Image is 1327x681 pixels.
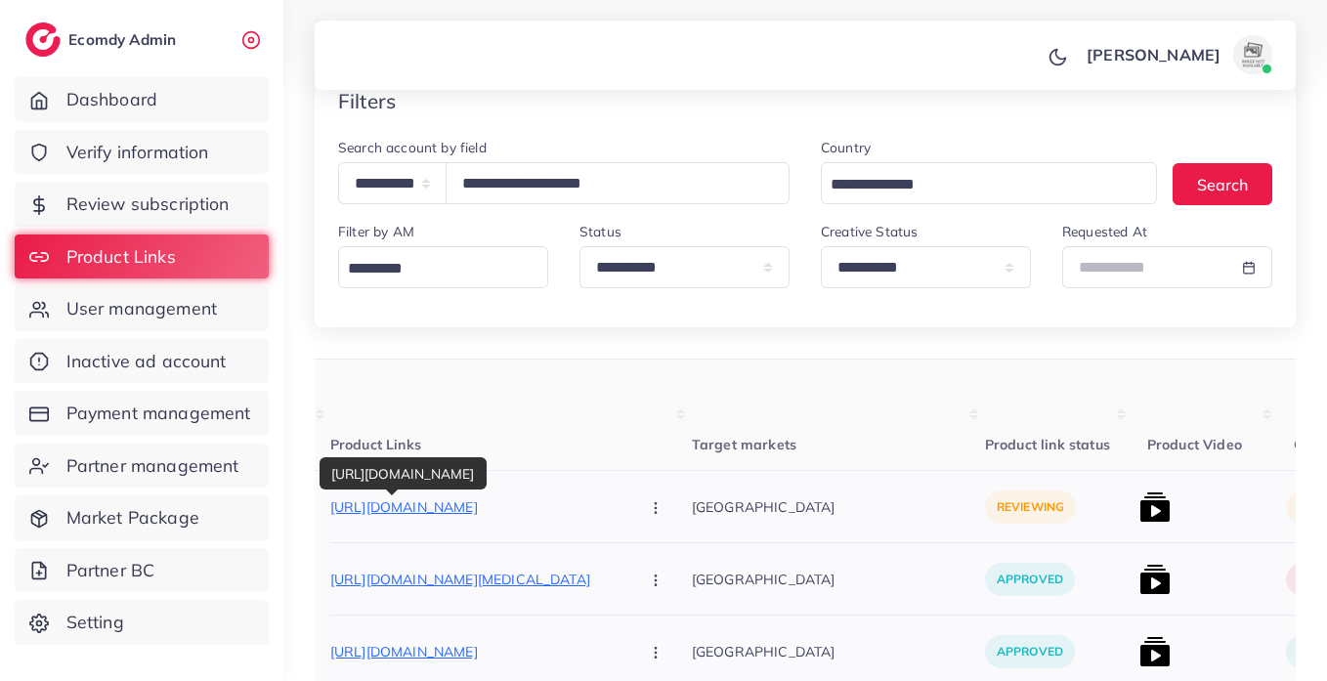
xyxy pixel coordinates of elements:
button: Search [1173,163,1272,205]
a: Dashboard [15,77,269,122]
p: [URL][DOMAIN_NAME][MEDICAL_DATA] [330,568,623,591]
label: Requested At [1062,222,1147,241]
a: Verify information [15,130,269,175]
p: [GEOGRAPHIC_DATA] [692,485,985,529]
span: Partner management [66,453,239,479]
span: Market Package [66,505,199,531]
a: User management [15,286,269,331]
img: list product video [1139,564,1171,595]
span: User management [66,296,217,321]
img: list product video [1139,636,1171,667]
p: [URL][DOMAIN_NAME] [330,640,623,663]
div: Search for option [821,162,1157,204]
label: Search account by field [338,138,487,157]
p: [GEOGRAPHIC_DATA] [692,629,985,673]
label: Country [821,138,871,157]
span: Target markets [692,436,796,453]
input: Search for option [341,254,536,284]
span: Product Video [1147,436,1242,453]
span: Setting [66,610,124,635]
a: Product Links [15,234,269,279]
a: Review subscription [15,182,269,227]
span: Dashboard [66,87,157,112]
img: avatar [1233,35,1272,74]
span: Verify information [66,140,209,165]
img: logo [25,22,61,57]
a: logoEcomdy Admin [25,22,181,57]
span: Payment management [66,401,251,426]
a: Market Package [15,495,269,540]
label: Filter by AM [338,222,414,241]
label: Status [579,222,621,241]
span: Product link status [985,436,1110,453]
a: Payment management [15,391,269,436]
p: [URL][DOMAIN_NAME] [330,495,623,519]
label: Creative Status [821,222,918,241]
img: list product video [1139,491,1171,523]
h4: Filters [338,89,396,113]
input: Search for option [824,170,1132,200]
a: Partner management [15,444,269,489]
a: Inactive ad account [15,339,269,384]
span: Review subscription [66,192,230,217]
p: approved [985,635,1075,668]
a: Partner BC [15,548,269,593]
div: [URL][DOMAIN_NAME] [320,457,487,489]
p: reviewing [985,490,1076,524]
a: Setting [15,600,269,645]
p: [PERSON_NAME] [1087,43,1220,66]
a: [PERSON_NAME]avatar [1076,35,1280,74]
p: approved [985,563,1075,596]
div: Search for option [338,246,548,288]
span: Product Links [330,436,421,453]
h2: Ecomdy Admin [68,30,181,49]
span: Inactive ad account [66,349,227,374]
p: [GEOGRAPHIC_DATA] [692,557,985,601]
span: Partner BC [66,558,155,583]
span: Product Links [66,244,176,270]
